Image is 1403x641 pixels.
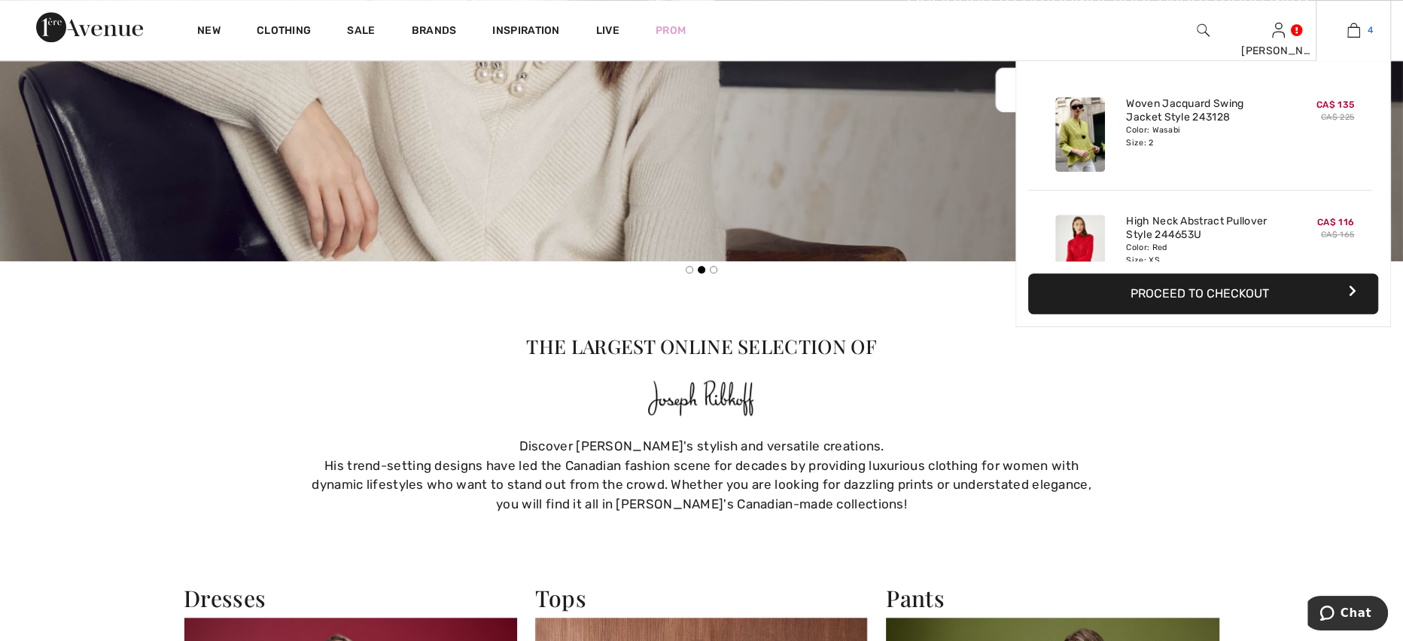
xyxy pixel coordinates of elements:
span: CA$ 135 [1316,99,1354,110]
div: Color: Red Size: XS [1126,242,1274,266]
button: Slide 2 [698,266,705,273]
img: search the website [1197,21,1210,39]
a: Prom [656,23,686,38]
h2: Tops [535,585,869,612]
div: His trend-setting designs have led the Canadian fashion scene for decades by providing luxurious ... [306,456,1097,514]
iframe: Opens a widget where you can chat to one of our agents [1307,596,1388,633]
a: New [197,24,221,40]
a: Brands [412,24,457,40]
a: 4 [1316,21,1390,39]
s: CA$ 165 [1321,230,1354,240]
div: Color: Wasabi Size: 2 [1126,124,1274,148]
span: 4 [1368,23,1373,37]
img: High Neck Abstract Pullover Style 244653U [1055,215,1105,289]
a: Woven Jacquard Swing Jacket Style 243128 [1126,97,1274,124]
a: Sale [347,24,375,40]
img: My Bag [1347,21,1360,39]
div: Discover [PERSON_NAME]'s stylish and versatile creations. [306,437,1097,456]
p: The Largest Online Selection of [9,331,1394,360]
button: Slide 1 [686,266,693,273]
h2: Pants [886,585,1219,612]
img: Joseph Ribkoff [647,376,757,422]
img: Woven Jacquard Swing Jacket Style 243128 [1055,97,1105,172]
span: Inspiration [492,24,559,40]
button: Proceed to Checkout [1028,273,1378,314]
button: Slide 3 [710,266,717,273]
h2: Dresses [184,585,517,612]
span: CA$ 116 [1317,217,1354,227]
a: High Neck Abstract Pullover Style 244653U [1126,215,1274,242]
img: 1ère Avenue [36,12,143,42]
a: Clothing [257,24,311,40]
s: CA$ 225 [1321,112,1354,122]
a: Sign In [1272,23,1285,37]
img: My Info [1272,21,1285,39]
div: [PERSON_NAME] [1241,43,1315,59]
a: Live [596,23,619,38]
